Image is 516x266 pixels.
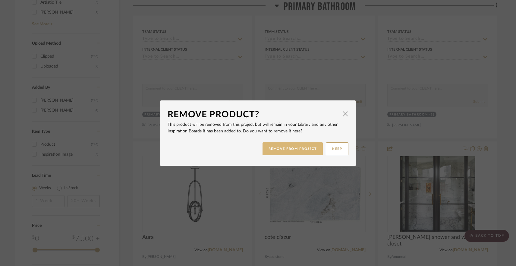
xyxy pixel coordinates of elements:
button: REMOVE FROM PROJECT [263,142,323,155]
button: Close [339,108,351,120]
dialog-header: Remove Product? [168,108,348,121]
p: This product will be removed from this project but will remain in your Library and any other Insp... [168,121,348,135]
div: Remove Product? [168,108,339,121]
button: KEEP [326,142,348,155]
